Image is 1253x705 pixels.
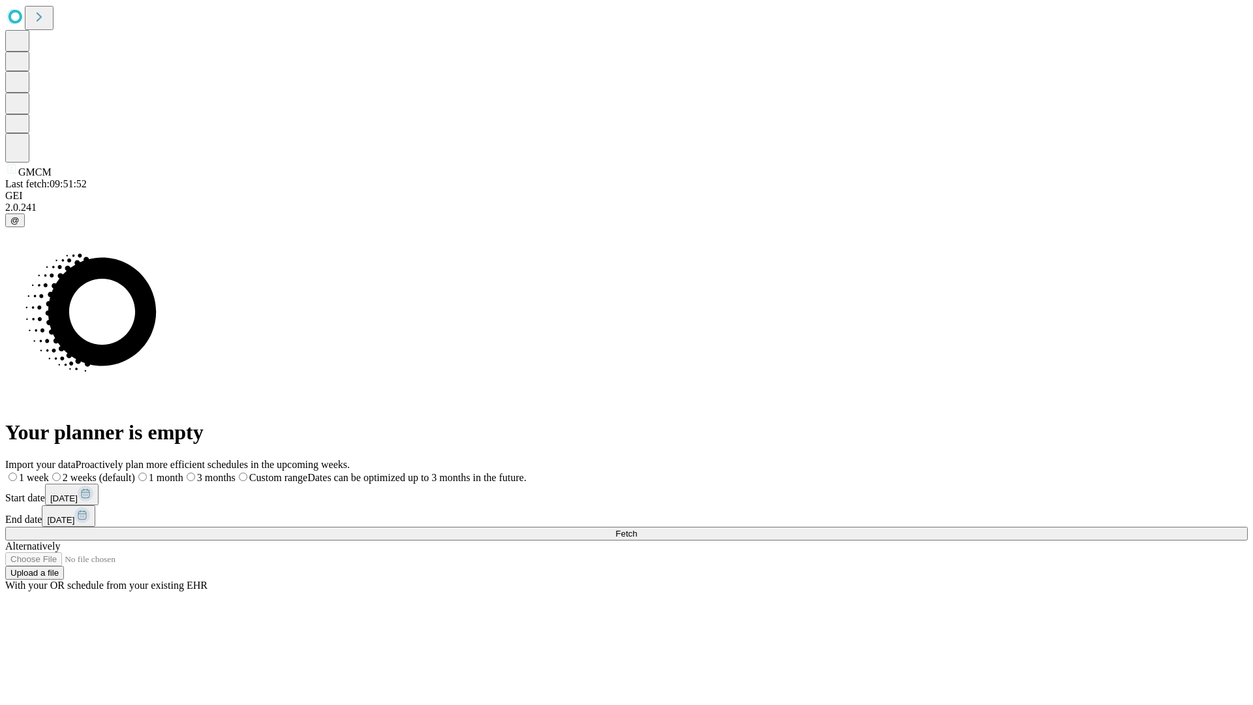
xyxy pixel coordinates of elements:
[42,505,95,527] button: [DATE]
[5,484,1248,505] div: Start date
[63,472,135,483] span: 2 weeks (default)
[149,472,183,483] span: 1 month
[45,484,99,505] button: [DATE]
[5,505,1248,527] div: End date
[8,473,17,481] input: 1 week
[50,493,78,503] span: [DATE]
[5,459,76,470] span: Import your data
[5,566,64,580] button: Upload a file
[249,472,307,483] span: Custom range
[239,473,247,481] input: Custom rangeDates can be optimized up to 3 months in the future.
[5,202,1248,213] div: 2.0.241
[5,580,208,591] span: With your OR schedule from your existing EHR
[10,215,20,225] span: @
[52,473,61,481] input: 2 weeks (default)
[5,178,87,189] span: Last fetch: 09:51:52
[19,472,49,483] span: 1 week
[76,459,350,470] span: Proactively plan more efficient schedules in the upcoming weeks.
[138,473,147,481] input: 1 month
[197,472,236,483] span: 3 months
[307,472,526,483] span: Dates can be optimized up to 3 months in the future.
[5,213,25,227] button: @
[5,540,60,552] span: Alternatively
[5,190,1248,202] div: GEI
[187,473,195,481] input: 3 months
[47,515,74,525] span: [DATE]
[5,527,1248,540] button: Fetch
[615,529,637,539] span: Fetch
[18,166,52,178] span: GMCM
[5,420,1248,445] h1: Your planner is empty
